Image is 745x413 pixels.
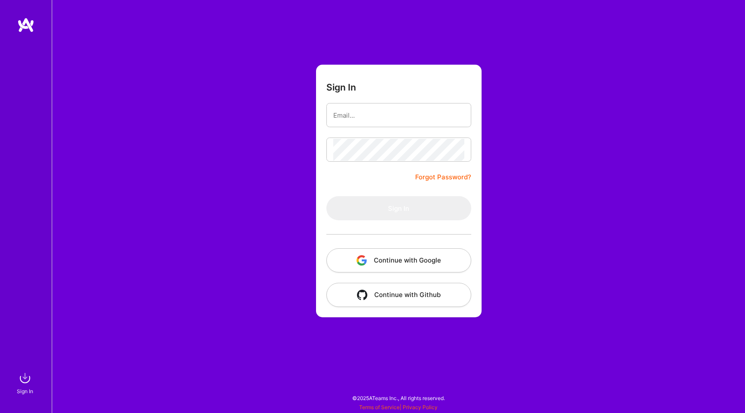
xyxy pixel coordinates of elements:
[17,387,33,396] div: Sign In
[326,82,356,93] h3: Sign In
[403,404,438,410] a: Privacy Policy
[52,387,745,409] div: © 2025 ATeams Inc., All rights reserved.
[326,248,471,272] button: Continue with Google
[359,404,400,410] a: Terms of Service
[326,283,471,307] button: Continue with Github
[18,369,34,396] a: sign inSign In
[333,104,464,126] input: Email...
[17,17,34,33] img: logo
[326,196,471,220] button: Sign In
[357,290,367,300] img: icon
[357,255,367,266] img: icon
[415,172,471,182] a: Forgot Password?
[359,404,438,410] span: |
[16,369,34,387] img: sign in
